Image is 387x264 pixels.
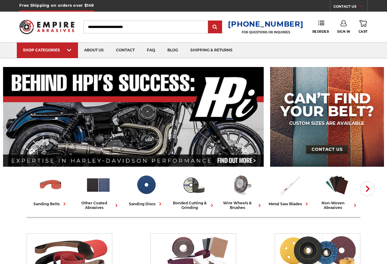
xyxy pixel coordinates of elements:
[38,172,63,198] img: Sanding Belts
[172,172,215,210] a: bonded cutting & grinding
[77,172,120,210] a: other coated abrasives
[86,172,111,198] img: Other Coated Abrasives
[33,201,68,207] div: sanding belts
[172,201,215,210] div: bonded cutting & grinding
[209,21,221,33] input: Submit
[3,67,264,167] img: Banner for an interview featuring Horsepower Inc who makes Harley performance upgrades featured o...
[228,30,303,34] p: FOR QUESTIONS OR INQUIRIES
[184,43,239,58] a: shipping & returns
[324,172,350,198] img: Non-woven Abrasives
[228,20,303,28] a: [PHONE_NUMBER]
[360,181,375,196] button: Next
[337,30,350,34] span: Sign In
[269,201,310,207] div: metal saw blades
[315,172,358,210] a: non-woven abrasives
[312,30,329,34] span: Reorder
[77,201,120,210] div: other coated abrasives
[277,172,302,198] img: Metal Saw Blades
[220,201,263,210] div: wire wheels & brushes
[312,20,329,33] a: Reorder
[315,201,358,210] div: non-woven abrasives
[220,172,263,210] a: wire wheels & brushes
[359,20,368,34] a: Cart
[125,172,167,207] a: sanding discs
[181,172,207,198] img: Bonded Cutting & Grinding
[333,3,367,12] a: CONTACT US
[161,43,184,58] a: blog
[359,30,368,34] span: Cart
[133,172,159,198] img: Sanding Discs
[78,43,110,58] a: about us
[268,172,311,207] a: metal saw blades
[29,172,72,207] a: sanding belts
[19,16,74,38] img: Empire Abrasives
[270,67,384,167] img: promo banner for custom belts.
[129,201,163,207] div: sanding discs
[229,172,254,198] img: Wire Wheels & Brushes
[141,43,161,58] a: faq
[23,48,72,52] div: SHOP CATEGORIES
[110,43,141,58] a: contact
